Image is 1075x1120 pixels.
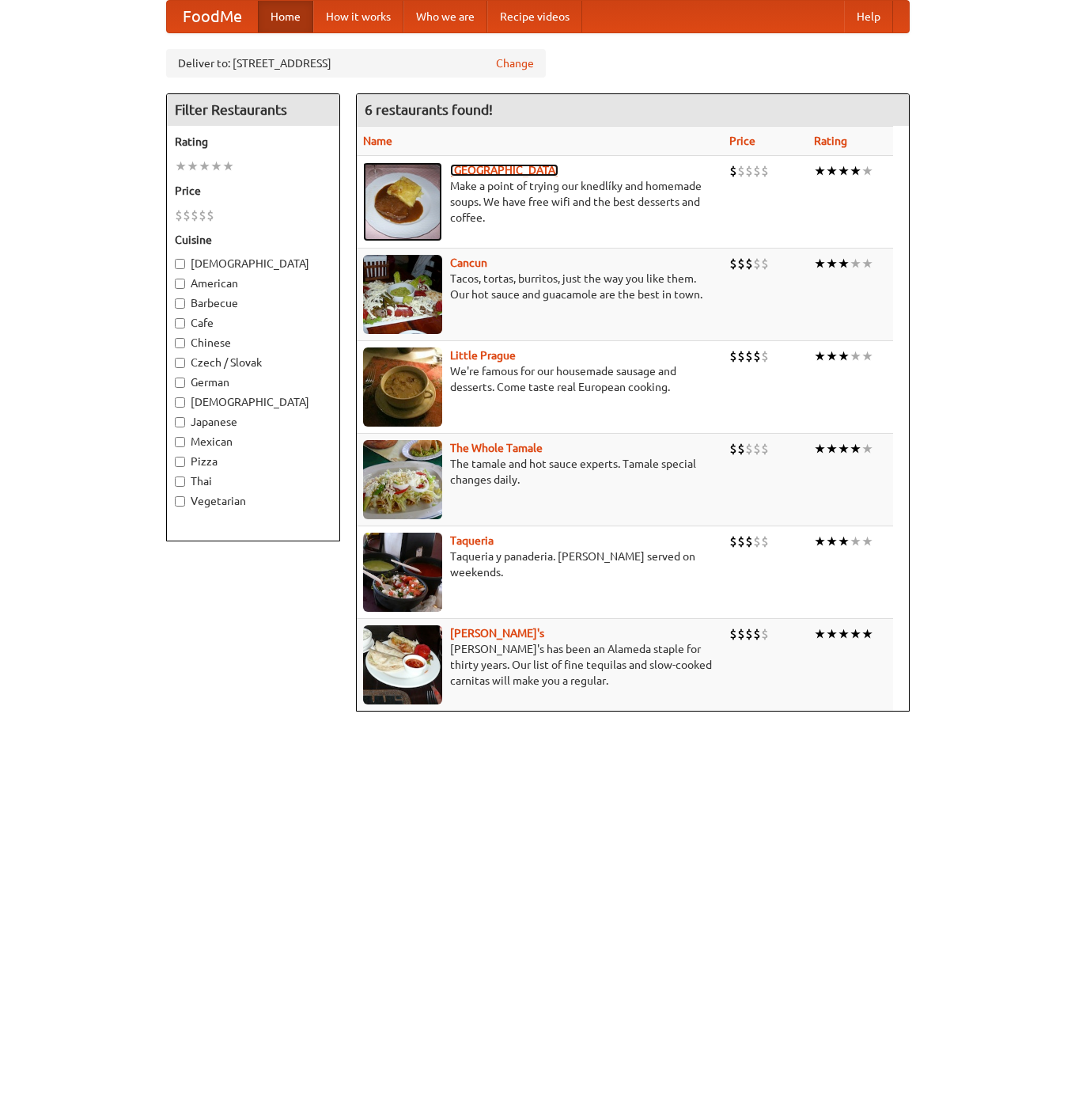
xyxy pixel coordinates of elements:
[745,162,753,180] li: $
[745,255,753,272] li: $
[861,162,873,180] li: ★
[850,625,861,643] li: ★
[175,295,331,311] label: Barbecue
[761,533,769,550] li: $
[753,162,761,180] li: $
[826,533,838,550] li: ★
[175,279,185,289] input: American
[753,625,761,643] li: $
[175,454,331,469] label: Pizza
[363,363,717,395] p: We're famous for our housemade sausage and desserts. Come taste real European cooking.
[729,440,737,457] li: $
[826,347,838,365] li: ★
[450,442,543,454] a: The Whole Tamale
[737,440,745,457] li: $
[745,533,753,550] li: $
[729,255,737,272] li: $
[175,183,331,199] h5: Price
[761,625,769,643] li: $
[814,533,826,550] li: ★
[838,255,850,272] li: ★
[753,347,761,365] li: $
[737,347,745,365] li: $
[167,1,258,32] a: FoodMe
[838,162,850,180] li: ★
[487,1,582,32] a: Recipe videos
[222,158,234,175] li: ★
[175,207,183,224] li: $
[844,1,893,32] a: Help
[814,135,847,147] a: Rating
[745,440,753,457] li: $
[175,158,187,175] li: ★
[838,533,850,550] li: ★
[861,440,873,457] li: ★
[175,374,331,390] label: German
[175,298,185,309] input: Barbecue
[363,549,717,580] p: Taqueria y panaderia. [PERSON_NAME] served on weekends.
[761,347,769,365] li: $
[753,533,761,550] li: $
[737,625,745,643] li: $
[753,440,761,457] li: $
[729,347,737,365] li: $
[363,271,717,302] p: Tacos, tortas, burritos, just the way you like them. Our hot sauce and guacamole are the best in ...
[175,473,331,489] label: Thai
[183,207,191,224] li: $
[761,255,769,272] li: $
[838,347,850,365] li: ★
[363,135,392,147] a: Name
[175,315,331,331] label: Cafe
[175,134,331,150] h5: Rating
[838,440,850,457] li: ★
[861,255,873,272] li: ★
[729,162,737,180] li: $
[175,414,331,430] label: Japanese
[199,207,206,224] li: $
[175,496,185,507] input: Vegetarian
[403,1,487,32] a: Who we are
[814,162,826,180] li: ★
[826,255,838,272] li: ★
[814,625,826,643] li: ★
[814,255,826,272] li: ★
[175,434,331,450] label: Mexican
[175,378,185,388] input: German
[166,49,546,78] div: Deliver to: [STREET_ADDRESS]
[745,625,753,643] li: $
[450,349,516,362] b: Little Prague
[761,162,769,180] li: $
[175,397,185,408] input: [DEMOGRAPHIC_DATA]
[175,259,185,269] input: [DEMOGRAPHIC_DATA]
[496,55,534,71] a: Change
[450,627,544,640] b: [PERSON_NAME]'s
[175,275,331,291] label: American
[175,355,331,370] label: Czech / Slovak
[450,256,487,269] a: Cancun
[175,457,185,467] input: Pizza
[814,440,826,457] li: ★
[737,255,745,272] li: $
[365,102,493,117] ng-pluralize: 6 restaurants found!
[737,533,745,550] li: $
[850,347,861,365] li: ★
[450,534,494,547] a: Taqueria
[729,625,737,643] li: $
[850,162,861,180] li: ★
[175,493,331,509] label: Vegetarian
[363,456,717,488] p: The tamale and hot sauce experts. Tamale special changes daily.
[826,440,838,457] li: ★
[850,533,861,550] li: ★
[753,255,761,272] li: $
[850,440,861,457] li: ★
[187,158,199,175] li: ★
[363,641,717,689] p: [PERSON_NAME]'s has been an Alameda staple for thirty years. Our list of fine tequilas and slow-c...
[175,335,331,351] label: Chinese
[861,533,873,550] li: ★
[363,255,442,334] img: cancun.jpg
[826,162,838,180] li: ★
[363,178,717,226] p: Make a point of trying our knedlíky and homemade soups. We have free wifi and the best desserts a...
[175,256,331,271] label: [DEMOGRAPHIC_DATA]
